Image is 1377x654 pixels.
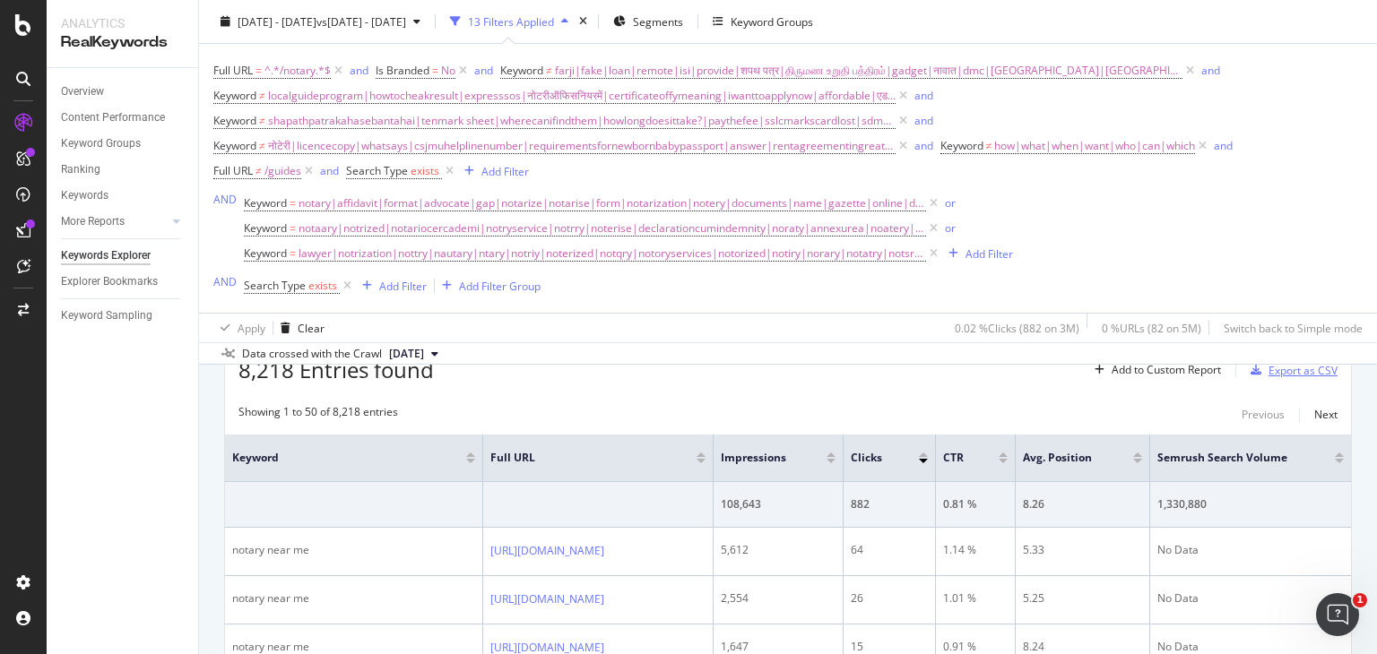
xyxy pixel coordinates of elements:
span: localguideprogram|howtocheakresult|expresssos|नोटरीऑफिसनियरमें|certificateoffymeaning|iwanttoappl... [268,83,896,108]
button: 13 Filters Applied [443,7,576,36]
span: Keyword [213,113,256,128]
span: ≠ [546,63,552,78]
button: and [474,62,493,79]
a: Overview [61,82,186,101]
span: exists [411,163,439,178]
span: [DATE] - [DATE] [238,13,316,29]
div: and [914,113,933,128]
button: Add Filter [941,243,1013,264]
span: ≠ [259,138,265,153]
a: Ranking [61,160,186,179]
span: Keyword [213,138,256,153]
div: 0 % URLs ( 82 on 5M ) [1102,320,1201,335]
div: Add to Custom Report [1112,365,1221,375]
button: Keyword Groups [706,7,820,36]
div: 0.81 % [943,496,1008,512]
a: [URL][DOMAIN_NAME] [490,542,604,560]
div: No Data [1157,542,1344,558]
div: notary near me [232,542,475,558]
div: AND [213,274,237,289]
span: exists [308,278,337,293]
div: and [350,63,368,78]
span: 1 [1353,593,1367,607]
button: Switch back to Simple mode [1217,314,1363,342]
iframe: Intercom live chat [1316,593,1359,636]
span: 8,218 Entries found [238,355,434,384]
div: RealKeywords [61,32,184,53]
button: and [320,162,339,179]
span: ≠ [259,113,265,128]
div: notary near me [232,590,475,607]
button: and [350,62,368,79]
span: नोटेरी|licencecopy|whatsays|csjmuhelplinenumber|requirementsfornewbornbabypassport|answer|rentagr... [268,133,896,159]
span: Keyword [213,88,256,103]
div: 64 [851,542,928,558]
span: Keyword [940,138,983,153]
button: or [945,194,956,211]
button: and [914,112,933,129]
span: farji|fake|loan|remote|isi|provide|शपथ पत्र|திருமண உறுதி பத்திரம்|gadget|नावात|dmc|[GEOGRAPHIC_DA... [555,58,1182,83]
button: Add to Custom Report [1087,356,1221,384]
div: or [945,220,956,236]
span: Impressions [721,450,800,466]
div: 5.25 [1023,590,1141,607]
div: Ranking [61,160,100,179]
div: Showing 1 to 50 of 8,218 entries [238,404,398,426]
span: = [255,63,262,78]
a: Keywords Explorer [61,246,186,265]
button: Clear [273,314,325,342]
button: or [945,219,956,237]
span: Keyword [232,450,439,466]
span: ^.*/notary.*$ [264,58,331,83]
span: = [290,195,296,211]
div: 2,554 [721,590,836,607]
a: Keywords [61,186,186,205]
div: 108,643 [721,496,836,512]
button: and [1214,137,1233,154]
div: Add Filter [481,163,529,178]
div: times [576,13,591,30]
div: and [1201,63,1220,78]
div: AND [213,192,237,207]
div: 0.02 % Clicks ( 882 on 3M ) [955,320,1079,335]
a: Keyword Groups [61,134,186,153]
span: Semrush Search Volume [1157,450,1308,466]
span: Keyword [500,63,543,78]
div: More Reports [61,212,125,231]
div: Keyword Groups [731,13,813,29]
div: Keyword Sampling [61,306,152,325]
a: Content Performance [61,108,186,127]
span: vs [DATE] - [DATE] [316,13,406,29]
button: and [914,137,933,154]
a: More Reports [61,212,168,231]
button: Previous [1242,404,1285,426]
a: Keyword Sampling [61,306,186,325]
div: Add Filter Group [459,278,541,293]
span: Keyword [244,220,287,236]
button: Apply [213,314,265,342]
div: Add Filter [966,245,1013,261]
span: ≠ [259,88,265,103]
div: 26 [851,590,928,607]
button: Add Filter [457,160,529,182]
button: and [1201,62,1220,79]
div: and [914,138,933,153]
div: Next [1314,407,1338,422]
span: Avg. Position [1023,450,1105,466]
div: Clear [298,320,325,335]
button: AND [213,273,237,290]
span: lawyer|notrization|nottry|nautary|ntary|notriy|noterized|notqry|notoryservices|notorized|notiry|n... [299,241,926,266]
span: how|what|when|want|who|can|which [994,133,1195,159]
a: [URL][DOMAIN_NAME] [490,590,604,608]
div: Keywords [61,186,108,205]
div: and [1214,138,1233,153]
span: Keyword [244,195,287,211]
span: = [432,63,438,78]
span: CTR [943,450,972,466]
div: Add Filter [379,278,427,293]
div: 5.33 [1023,542,1141,558]
div: 8.26 [1023,496,1141,512]
span: Full URL [213,163,253,178]
div: and [474,63,493,78]
div: Keyword Groups [61,134,141,153]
